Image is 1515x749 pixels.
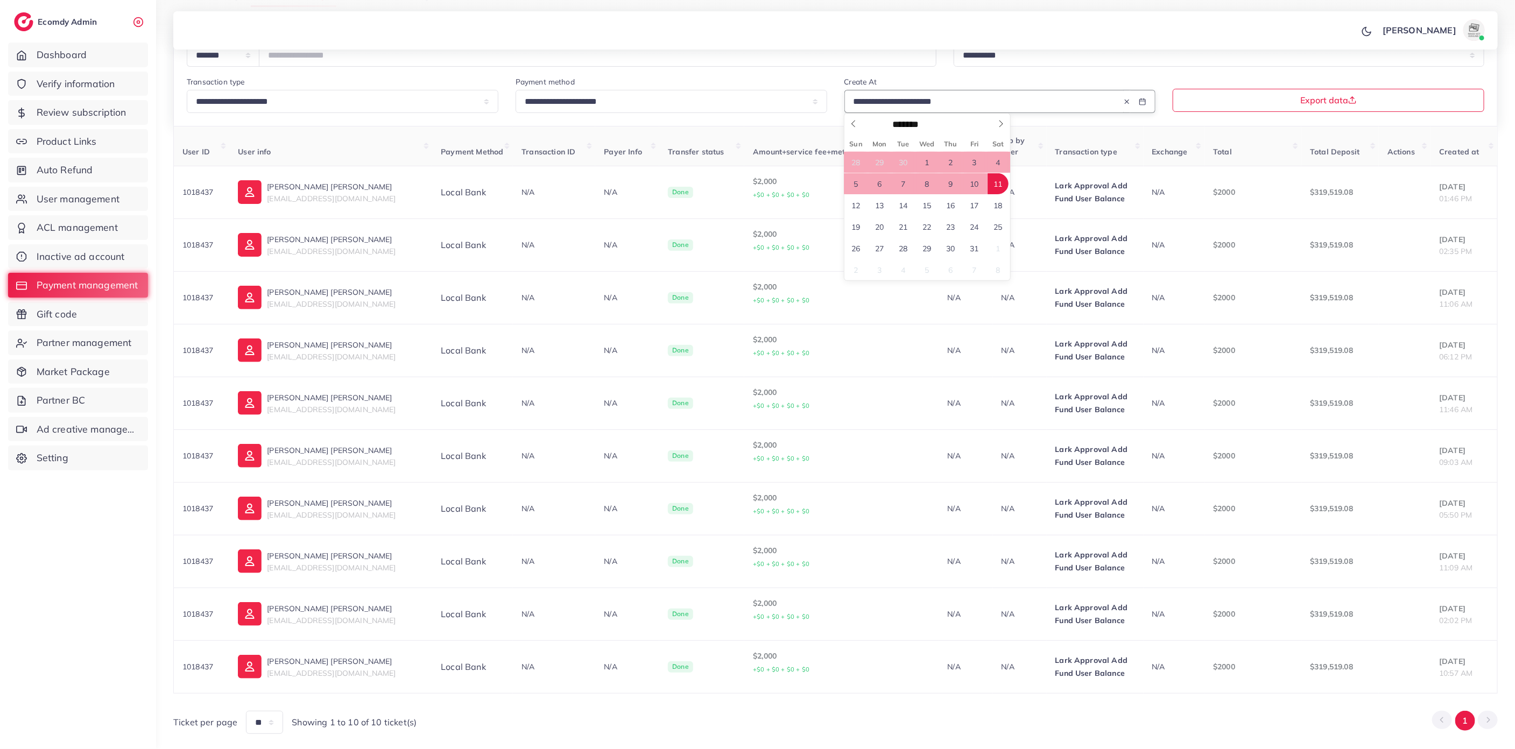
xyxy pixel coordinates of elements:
[868,140,892,147] span: Mon
[37,48,87,62] span: Dashboard
[441,186,504,199] div: Local bank
[988,195,1009,216] span: October 18, 2025
[182,607,221,620] p: 1018437
[1152,504,1165,513] span: N/A
[869,238,890,259] span: October 27, 2025
[1152,240,1165,250] span: N/A
[522,451,534,461] span: N/A
[8,244,148,269] a: Inactive ad account
[1439,655,1489,668] p: [DATE]
[917,195,938,216] span: October 15, 2025
[238,233,262,257] img: ic-user-info.36bf1079.svg
[668,661,693,673] span: Done
[1213,147,1232,157] span: Total
[267,246,396,256] span: [EMAIL_ADDRESS][DOMAIN_NAME]
[37,221,118,235] span: ACL management
[1439,194,1472,203] span: 01:46 PM
[238,602,262,626] img: ic-user-info.36bf1079.svg
[964,216,985,237] span: October 24, 2025
[238,497,262,520] img: ic-user-info.36bf1079.svg
[267,655,396,668] p: [PERSON_NAME] [PERSON_NAME]
[1152,662,1165,672] span: N/A
[1310,555,1370,568] p: $319,519.08
[1002,238,1038,251] p: N/A
[37,250,125,264] span: Inactive ad account
[988,238,1009,259] span: November 1, 2025
[267,180,396,193] p: [PERSON_NAME] [PERSON_NAME]
[182,147,210,157] span: User ID
[1463,19,1485,41] img: avatar
[8,43,148,67] a: Dashboard
[940,173,961,194] span: October 9, 2025
[267,616,396,625] span: [EMAIL_ADDRESS][DOMAIN_NAME]
[604,344,651,357] p: N/A
[267,405,396,414] span: [EMAIL_ADDRESS][DOMAIN_NAME]
[8,100,148,125] a: Review subscription
[37,163,93,177] span: Auto Refund
[869,152,890,173] span: September 29, 2025
[267,668,396,678] span: [EMAIL_ADDRESS][DOMAIN_NAME]
[1310,397,1370,409] p: $319,519.08
[988,173,1009,194] span: October 11, 2025
[1152,398,1165,408] span: N/A
[173,716,237,729] span: Ticket per page
[522,240,534,250] span: N/A
[37,393,86,407] span: Partner BC
[441,397,504,409] div: Local bank
[893,173,914,194] span: October 7, 2025
[844,76,877,87] label: Create At
[753,296,809,304] small: +$0 + $0 + $0 + $0
[988,152,1009,173] span: October 4, 2025
[37,336,132,350] span: Partner management
[845,195,866,216] span: October 12, 2025
[604,607,651,620] p: N/A
[1310,291,1370,304] p: $319,519.08
[1213,449,1293,462] p: $2000
[292,716,417,729] span: Showing 1 to 10 of 10 ticket(s)
[1439,563,1472,573] span: 11:09 AM
[1213,344,1293,357] p: $2000
[844,140,868,147] span: Sun
[441,239,504,251] div: Local bank
[522,345,534,355] span: N/A
[917,238,938,259] span: October 29, 2025
[845,259,866,280] span: November 2, 2025
[1002,291,1038,304] p: N/A
[964,152,985,173] span: October 3, 2025
[522,293,534,302] span: N/A
[668,398,693,409] span: Done
[1310,660,1370,673] p: $319,519.08
[845,238,866,259] span: October 26, 2025
[668,239,693,251] span: Done
[8,388,148,413] a: Partner BC
[1055,601,1135,627] p: Lark Approval Add Fund User Balance
[1002,449,1038,462] p: N/A
[441,503,504,515] div: Local bank
[940,152,961,173] span: October 2, 2025
[1310,344,1370,357] p: $319,519.08
[1439,405,1472,414] span: 11:46 AM
[1439,549,1489,562] p: [DATE]
[8,72,148,96] a: Verify information
[753,439,930,465] p: $2,000
[238,549,262,573] img: ic-user-info.36bf1079.svg
[753,333,930,359] p: $2,000
[1173,89,1484,112] button: Export data
[1310,186,1370,199] p: $319,519.08
[1300,96,1357,104] span: Export data
[267,510,396,520] span: [EMAIL_ADDRESS][DOMAIN_NAME]
[845,216,866,237] span: October 19, 2025
[604,660,651,673] p: N/A
[182,344,221,357] p: 1018437
[238,180,262,204] img: ic-user-info.36bf1079.svg
[893,216,914,237] span: October 21, 2025
[182,660,221,673] p: 1018437
[267,444,396,457] p: [PERSON_NAME] [PERSON_NAME]
[516,76,575,87] label: Payment method
[1152,451,1165,461] span: N/A
[1310,147,1359,157] span: Total Deposit
[753,228,930,254] p: $2,000
[522,662,534,672] span: N/A
[37,192,119,206] span: User management
[845,173,866,194] span: October 5, 2025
